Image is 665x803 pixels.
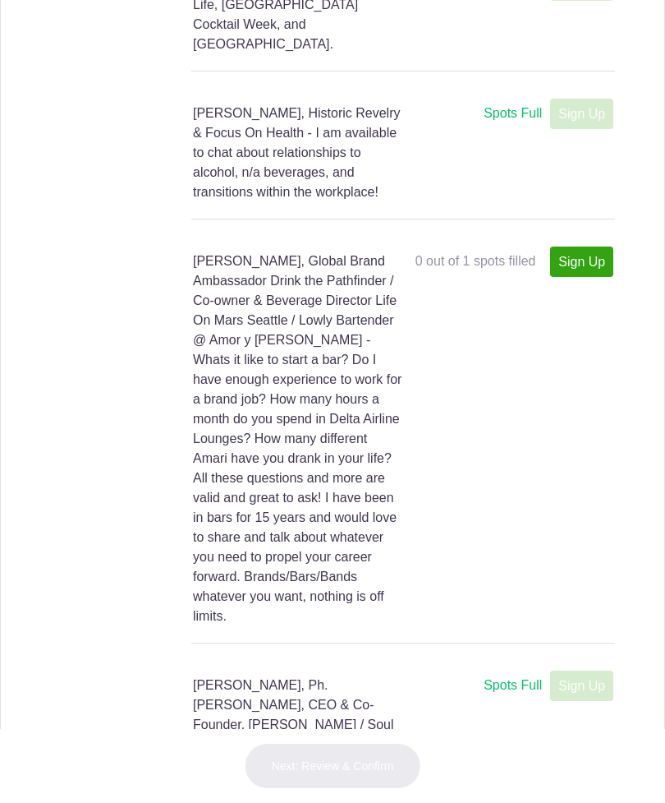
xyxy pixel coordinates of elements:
[484,104,542,124] div: Spots Full
[245,743,421,789] button: Next: Review & Confirm
[193,104,402,202] h4: [PERSON_NAME], Historic Revelry & Focus On Health - I am available to chat about relationships to...
[193,252,402,626] h4: [PERSON_NAME], Global Brand Ambassador Drink the Pathfinder / Co-owner & Beverage Director Life O...
[550,247,613,277] a: Sign Up
[415,254,536,268] span: 0 out of 1 spots filled
[484,676,542,696] div: Spots Full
